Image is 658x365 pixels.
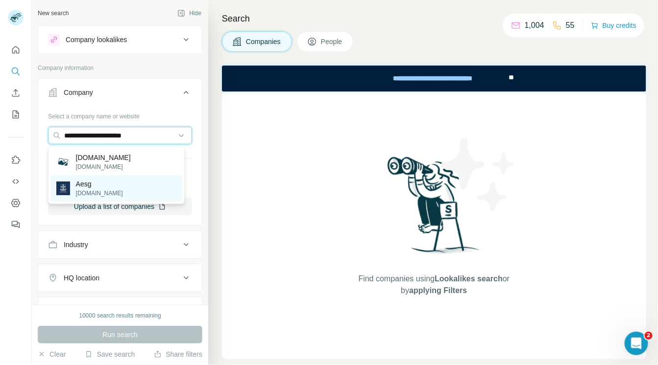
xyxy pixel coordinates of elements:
div: Industry [64,240,88,250]
iframe: Intercom live chat [625,332,648,355]
button: Use Surfe on LinkedIn [8,151,24,169]
div: New search [38,9,69,18]
span: 2 [645,332,653,340]
span: Companies [246,37,282,46]
span: People [321,37,343,46]
button: Company [38,81,202,108]
p: [DOMAIN_NAME] [76,162,131,171]
button: Enrich CSV [8,84,24,102]
button: Hide [171,6,208,21]
h4: Search [222,12,646,25]
span: Find companies using or by [356,273,512,297]
button: Feedback [8,216,24,233]
button: Company lookalikes [38,28,202,51]
div: 10000 search results remaining [79,311,161,320]
button: Upload a list of companies [48,198,192,215]
button: Dashboard [8,194,24,212]
p: Company information [38,64,202,72]
button: Save search [85,349,135,359]
img: allotmentsmaesg.co.uk [56,155,70,169]
button: My lists [8,106,24,123]
img: Surfe Illustration - Stars [434,131,522,219]
p: [DOMAIN_NAME] [76,189,123,198]
button: Annual revenue ($) [38,299,202,323]
p: 55 [566,20,575,31]
button: Industry [38,233,202,256]
div: HQ location [64,273,99,283]
button: Buy credits [591,19,636,32]
p: [DOMAIN_NAME] [76,153,131,162]
button: Quick start [8,41,24,59]
p: 1,004 [525,20,544,31]
img: Aesg [56,182,70,195]
img: Surfe Illustration - Woman searching with binoculars [383,154,485,263]
button: HQ location [38,266,202,290]
div: Company lookalikes [66,35,127,45]
button: Search [8,63,24,80]
p: Aesg [76,179,123,189]
div: Company [64,88,93,97]
iframe: Banner [222,66,646,91]
div: Select a company name or website [48,108,192,121]
button: Share filters [154,349,202,359]
button: Clear [38,349,66,359]
span: Lookalikes search [435,274,503,283]
span: applying Filters [409,286,467,295]
button: Use Surfe API [8,173,24,190]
